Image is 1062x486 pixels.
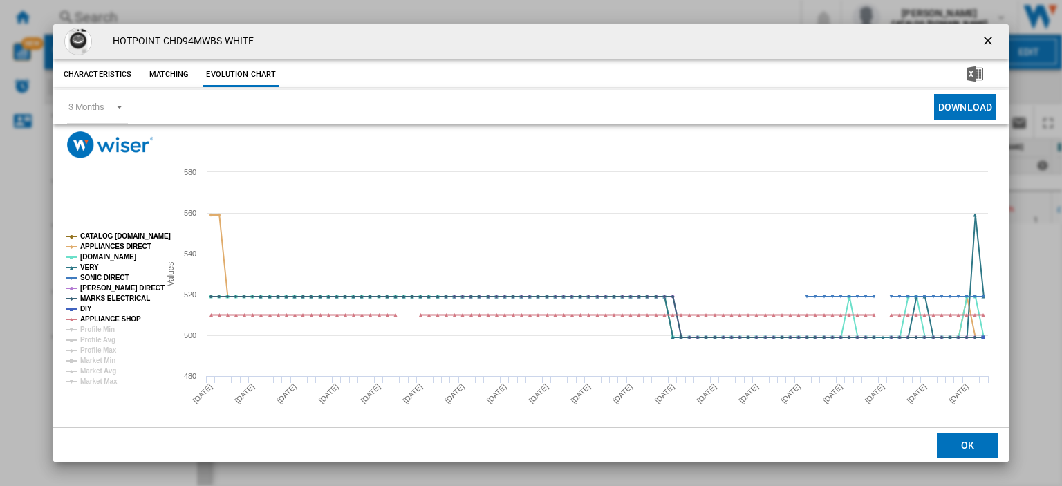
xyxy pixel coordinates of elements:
[184,209,196,217] tspan: 560
[737,382,760,405] tspan: [DATE]
[653,382,676,405] tspan: [DATE]
[80,263,99,271] tspan: VERY
[106,35,254,48] h4: HOTPOINT CHD94MWBS WHITE
[80,274,129,281] tspan: SONIC DIRECT
[611,382,634,405] tspan: [DATE]
[981,34,998,50] ng-md-icon: getI18NText('BUTTONS.CLOSE_DIALOG')
[937,432,998,457] button: OK
[165,262,175,286] tspan: Values
[184,372,196,380] tspan: 480
[80,357,115,364] tspan: Market Min
[80,346,117,354] tspan: Profile Max
[905,382,928,405] tspan: [DATE]
[821,382,844,405] tspan: [DATE]
[80,326,115,333] tspan: Profile Min
[80,305,92,312] tspan: DIY
[80,367,116,375] tspan: Market Avg
[967,66,983,82] img: excel-24x24.png
[53,24,1009,462] md-dialog: Product popup
[359,382,382,405] tspan: [DATE]
[184,290,196,299] tspan: 520
[944,62,1005,87] button: Download in Excel
[934,94,996,120] button: Download
[80,336,115,344] tspan: Profile Avg
[275,382,298,405] tspan: [DATE]
[80,243,151,250] tspan: APPLIANCES DIRECT
[947,382,970,405] tspan: [DATE]
[695,382,718,405] tspan: [DATE]
[184,168,196,176] tspan: 580
[569,382,592,405] tspan: [DATE]
[485,382,508,405] tspan: [DATE]
[80,315,141,323] tspan: APPLIANCE SHOP
[67,131,153,158] img: logo_wiser_300x94.png
[80,232,171,240] tspan: CATALOG [DOMAIN_NAME]
[401,382,424,405] tspan: [DATE]
[976,28,1003,55] button: getI18NText('BUTTONS.CLOSE_DIALOG')
[60,62,136,87] button: Characteristics
[184,331,196,339] tspan: 500
[80,284,165,292] tspan: [PERSON_NAME] DIRECT
[779,382,802,405] tspan: [DATE]
[443,382,466,405] tspan: [DATE]
[184,250,196,258] tspan: 540
[317,382,340,405] tspan: [DATE]
[80,295,150,302] tspan: MARKS ELECTRICAL
[68,102,104,112] div: 3 Months
[527,382,550,405] tspan: [DATE]
[64,28,92,55] img: 77b129271f0c29962a6bab305639d9958dbfa475_1.jpg
[863,382,886,405] tspan: [DATE]
[233,382,256,405] tspan: [DATE]
[80,377,118,385] tspan: Market Max
[203,62,279,87] button: Evolution chart
[138,62,199,87] button: Matching
[80,253,136,261] tspan: [DOMAIN_NAME]
[191,382,214,405] tspan: [DATE]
